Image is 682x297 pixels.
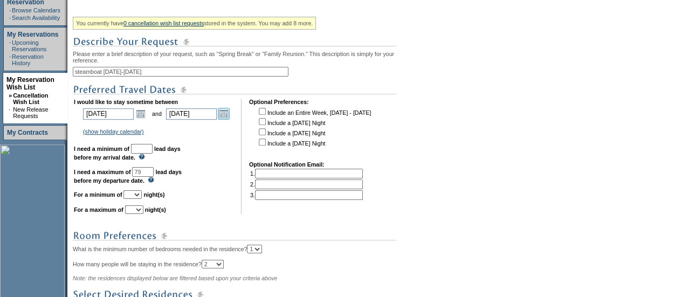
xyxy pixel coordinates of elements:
[74,206,123,213] b: For a maximum of
[250,169,363,178] td: 1.
[83,128,144,135] a: (show holiday calendar)
[143,191,164,198] b: night(s)
[12,15,60,21] a: Search Availability
[9,106,12,119] td: ·
[74,191,122,198] b: For a minimum of
[74,169,130,175] b: I need a maximum of
[218,108,230,120] a: Open the calendar popup.
[74,99,178,105] b: I would like to stay sometime between
[83,108,134,120] input: Date format: M/D/Y. Shortcut keys: [T] for Today. [UP] or [.] for Next Day. [DOWN] or [,] for Pre...
[73,275,277,281] span: Note: the residences displayed below are filtered based upon your criteria above
[12,53,44,66] a: Reservation History
[7,129,48,136] a: My Contracts
[257,106,371,154] td: Include an Entire Week, [DATE] - [DATE] Include a [DATE] Night Include a [DATE] Night Include a [...
[9,92,12,99] b: »
[123,20,204,26] a: 0 cancellation wish list requests
[13,92,48,105] a: Cancellation Wish List
[135,108,147,120] a: Open the calendar popup.
[73,17,316,30] div: You currently have stored in the system. You may add 8 more.
[73,229,396,243] img: subTtlRoomPreferences.gif
[249,161,325,168] b: Optional Notification Email:
[150,106,163,121] td: and
[12,7,60,13] a: Browse Calendars
[74,146,181,161] b: lead days before my arrival date.
[9,39,11,52] td: ·
[7,31,58,38] a: My Reservations
[249,99,309,105] b: Optional Preferences:
[74,169,182,184] b: lead days before my departure date.
[250,179,363,189] td: 2.
[12,39,46,52] a: Upcoming Reservations
[74,146,129,152] b: I need a minimum of
[139,154,145,160] img: questionMark_lightBlue.gif
[9,15,11,21] td: ·
[9,53,11,66] td: ·
[9,7,11,13] td: ·
[148,177,154,183] img: questionMark_lightBlue.gif
[6,76,54,91] a: My Reservation Wish List
[250,190,363,200] td: 3.
[145,206,166,213] b: night(s)
[166,108,217,120] input: Date format: M/D/Y. Shortcut keys: [T] for Today. [UP] or [.] for Next Day. [DOWN] or [,] for Pre...
[13,106,48,119] a: New Release Requests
